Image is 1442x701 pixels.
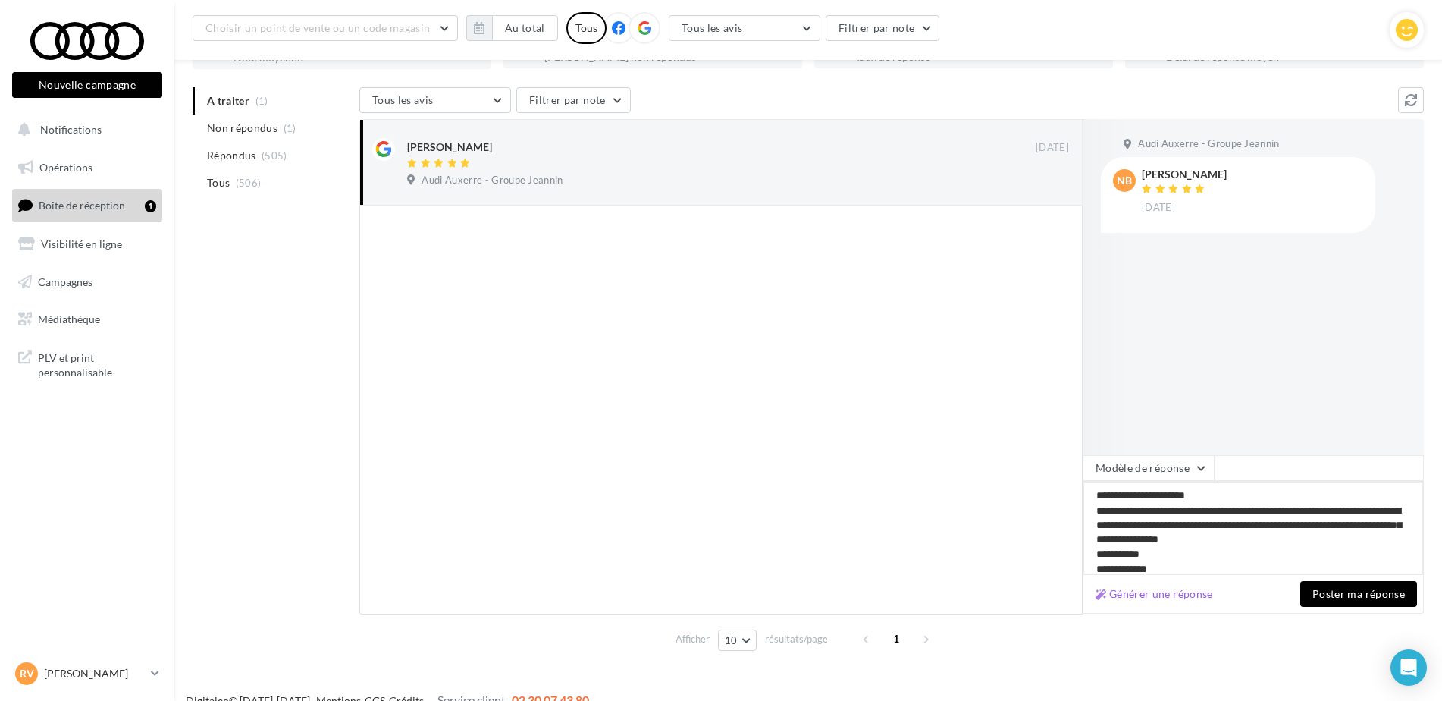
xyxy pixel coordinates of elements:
span: Choisir un point de vente ou un code magasin [205,21,430,34]
button: Au total [492,15,558,41]
div: Open Intercom Messenger [1390,649,1427,686]
span: (505) [262,149,287,162]
button: Notifications [9,114,159,146]
button: Filtrer par note [826,15,940,41]
span: RV [20,666,34,681]
span: Boîte de réception [39,199,125,212]
span: Médiathèque [38,313,100,325]
span: (506) [236,177,262,189]
span: [DATE] [1142,201,1175,215]
button: Au total [466,15,558,41]
span: Campagnes [38,275,92,288]
span: Répondus [207,148,256,163]
button: Filtrer par note [516,87,631,113]
span: Afficher [676,632,710,646]
span: Audi Auxerre - Groupe Jeannin [422,174,563,187]
a: Opérations [9,152,165,184]
a: Campagnes [9,266,165,298]
button: Tous les avis [359,87,511,113]
span: Tous les avis [372,93,434,106]
a: PLV et print personnalisable [9,341,165,386]
div: Tous [566,12,607,44]
span: NB [1117,173,1132,188]
span: Tous les avis [682,21,743,34]
span: 10 [725,634,738,646]
span: [DATE] [1036,141,1069,155]
span: (1) [284,122,296,134]
a: Boîte de réception1 [9,189,165,222]
button: Tous les avis [669,15,820,41]
span: Tous [207,175,230,190]
div: [PERSON_NAME] [407,140,492,155]
div: 1 [145,200,156,212]
button: Modèle de réponse [1083,455,1215,481]
button: Générer une réponse [1089,585,1219,603]
span: Non répondus [207,121,277,136]
a: Visibilité en ligne [9,228,165,260]
span: résultats/page [765,632,828,646]
span: Audi Auxerre - Groupe Jeannin [1138,137,1279,151]
button: Nouvelle campagne [12,72,162,98]
span: PLV et print personnalisable [38,347,156,380]
span: Opérations [39,161,92,174]
a: Médiathèque [9,303,165,335]
div: [PERSON_NAME] [1142,169,1227,180]
button: Poster ma réponse [1300,581,1417,607]
span: Notifications [40,123,102,136]
button: 10 [718,630,757,651]
span: 1 [884,627,908,651]
p: [PERSON_NAME] [44,666,145,681]
button: Choisir un point de vente ou un code magasin [193,15,458,41]
span: Visibilité en ligne [41,237,122,250]
a: RV [PERSON_NAME] [12,659,162,688]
